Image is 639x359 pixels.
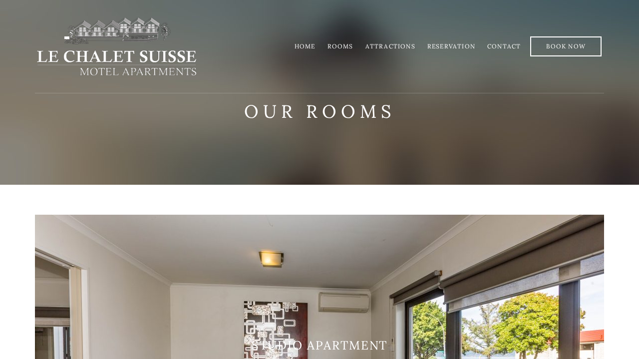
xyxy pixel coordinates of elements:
[427,42,475,50] a: Reservation
[327,42,353,50] a: Rooms
[295,42,316,50] a: Home
[530,36,602,56] a: Book Now
[365,42,415,50] a: Attractions
[487,42,521,50] a: Contact
[35,339,604,353] h3: Studio Apartment
[35,16,198,76] img: lechaletsuisse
